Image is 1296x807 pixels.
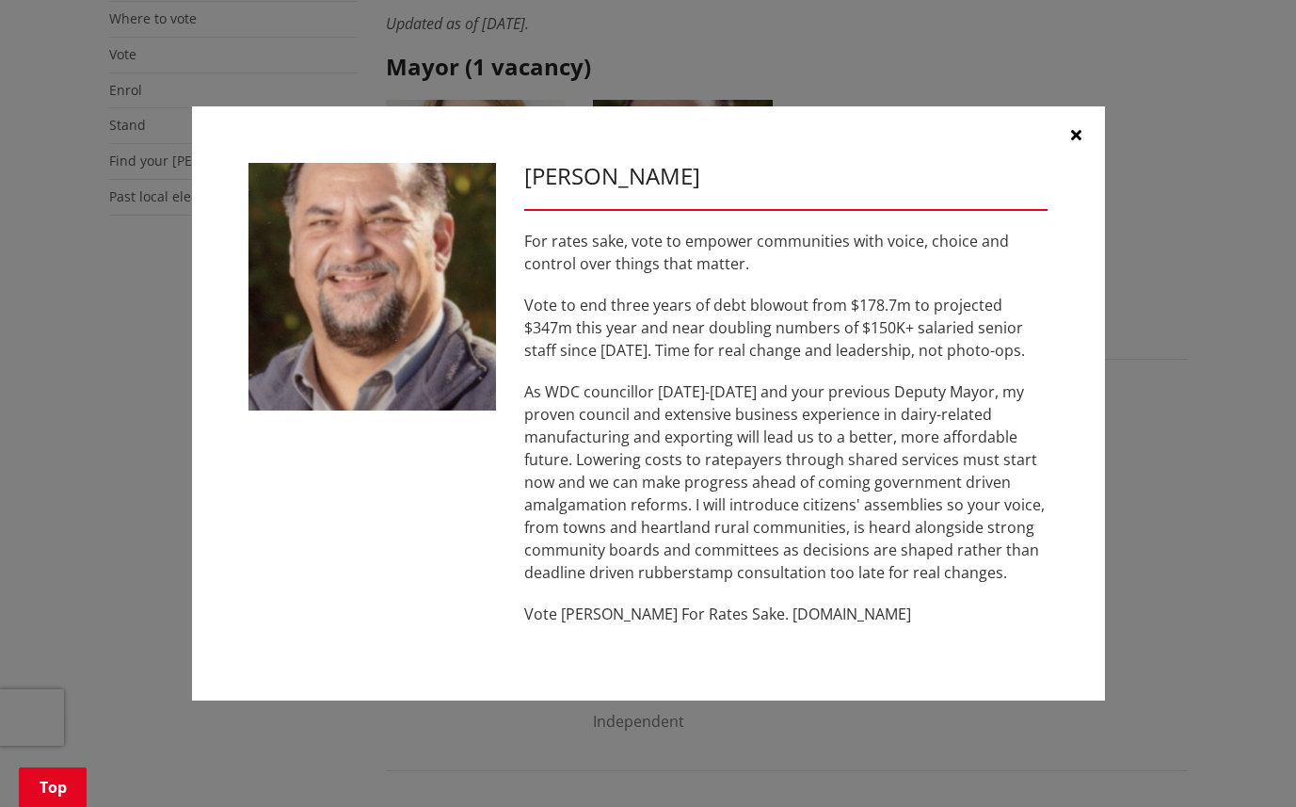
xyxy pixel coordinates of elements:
[524,163,1048,190] h3: [PERSON_NAME]
[524,294,1048,362] p: Vote to end three years of debt blowout from $178.7m to projected $347m this year and near doubli...
[524,230,1048,275] p: For rates sake, vote to empower communities with voice, choice and control over things that matter.
[19,767,87,807] a: Top
[524,603,1048,625] p: Vote [PERSON_NAME] For Rates Sake. [DOMAIN_NAME]
[1209,728,1277,796] iframe: Messenger Launcher
[248,163,496,411] img: WO-M__BECH_A__EWN4j
[524,380,1048,584] p: As WDC councillor [DATE]-[DATE] and your previous Deputy Mayor, my proven council and extensive b...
